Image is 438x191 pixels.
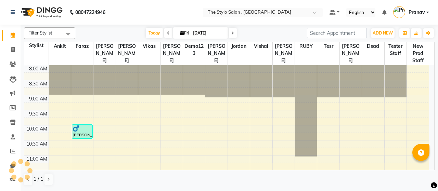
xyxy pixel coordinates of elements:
[49,42,71,51] span: Ankit
[72,125,92,138] div: [PERSON_NAME], TK01, 10:00 AM-10:30 AM, Men's Hair Cut
[295,42,317,51] span: RUBY
[28,80,49,87] div: 8:30 AM
[362,42,384,51] span: dsad
[393,6,405,18] img: Pranav
[28,95,49,103] div: 9:00 AM
[183,42,205,58] span: Demo123
[146,28,163,38] span: Today
[385,42,407,58] span: Tester Staff
[307,28,367,38] input: Search Appointment
[34,176,43,183] span: 1 / 1
[373,30,393,36] span: ADD NEW
[28,65,49,72] div: 8:00 AM
[93,42,115,65] span: [PERSON_NAME]
[407,42,429,65] span: New Prod Staff
[24,42,49,49] div: Stylist
[161,42,183,65] span: [PERSON_NAME]
[75,3,105,22] b: 08047224946
[371,28,395,38] button: ADD NEW
[205,42,227,65] span: [PERSON_NAME]
[28,30,52,36] span: Filter Stylist
[71,42,93,51] span: Faraz
[25,125,49,133] div: 10:00 AM
[28,110,49,118] div: 9:30 AM
[191,28,225,38] input: 2025-10-03
[25,155,49,163] div: 11:00 AM
[340,42,362,65] span: [PERSON_NAME]
[138,42,160,51] span: Vikas
[179,30,191,36] span: Fri
[273,42,295,65] span: [PERSON_NAME]
[228,42,250,51] span: Jordan
[17,3,64,22] img: logo
[25,140,49,148] div: 10:30 AM
[317,42,339,51] span: tesr
[409,9,425,16] span: Pranav
[250,42,272,51] span: Vishal
[116,42,138,65] span: [PERSON_NAME]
